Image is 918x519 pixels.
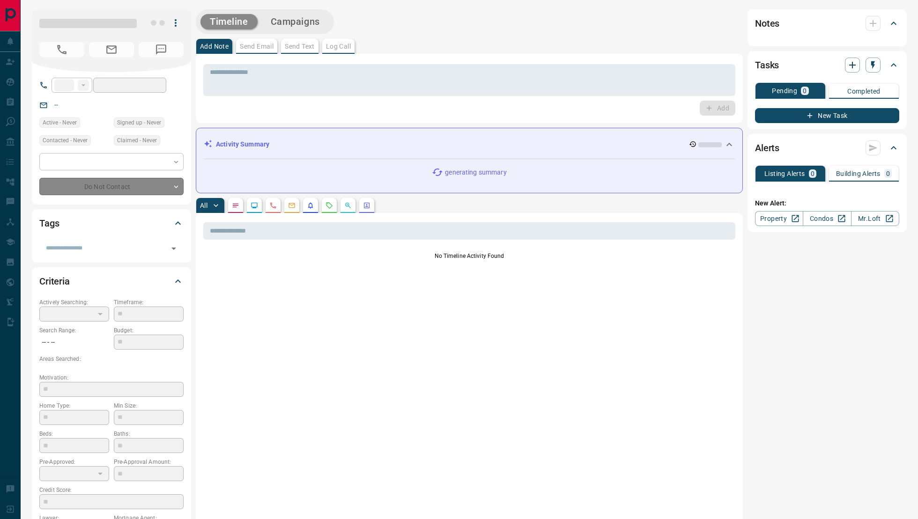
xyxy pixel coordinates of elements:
span: No Email [89,42,134,57]
a: Mr.Loft [851,211,899,226]
svg: Requests [326,202,333,209]
span: No Number [139,42,184,57]
div: Tasks [755,54,899,76]
h2: Alerts [755,140,779,155]
p: generating summary [445,168,506,177]
svg: Listing Alerts [307,202,314,209]
h2: Tags [39,216,59,231]
p: Areas Searched: [39,355,184,363]
svg: Lead Browsing Activity [251,202,258,209]
p: Completed [847,88,881,95]
span: Contacted - Never [43,136,88,145]
p: Budget: [114,326,184,335]
div: Activity Summary [204,136,735,153]
a: -- [54,101,58,109]
p: Actively Searching: [39,298,109,307]
h2: Criteria [39,274,70,289]
p: Timeframe: [114,298,184,307]
p: Listing Alerts [764,170,805,177]
button: Open [167,242,180,255]
p: Activity Summary [216,139,269,149]
p: Add Note [200,43,229,50]
div: Criteria [39,270,184,292]
p: Min Size: [114,402,184,410]
p: -- - -- [39,335,109,350]
a: Property [755,211,803,226]
button: Campaigns [261,14,329,29]
svg: Calls [269,202,277,209]
h2: Tasks [755,58,779,73]
div: Alerts [755,137,899,159]
div: Do Not Contact [39,178,184,195]
div: Notes [755,12,899,35]
svg: Agent Actions [363,202,370,209]
span: Claimed - Never [117,136,157,145]
svg: Notes [232,202,239,209]
div: Tags [39,212,184,234]
span: Signed up - Never [117,118,161,127]
p: Baths: [114,430,184,438]
p: Beds: [39,430,109,438]
p: 0 [803,88,807,94]
svg: Emails [288,202,296,209]
p: New Alert: [755,198,899,208]
p: 0 [886,170,890,177]
h2: Notes [755,16,779,31]
span: Active - Never [43,118,77,127]
p: Motivation: [39,373,184,382]
a: Condos [803,211,851,226]
button: Timeline [200,14,258,29]
p: Pre-Approval Amount: [114,458,184,466]
svg: Opportunities [344,202,352,209]
p: Pending [772,88,797,94]
p: No Timeline Activity Found [203,252,735,260]
p: 0 [811,170,814,177]
p: Search Range: [39,326,109,335]
p: Home Type: [39,402,109,410]
button: New Task [755,108,899,123]
span: No Number [39,42,84,57]
p: Credit Score: [39,486,184,494]
p: All [200,202,207,209]
p: Pre-Approved: [39,458,109,466]
p: Building Alerts [836,170,881,177]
